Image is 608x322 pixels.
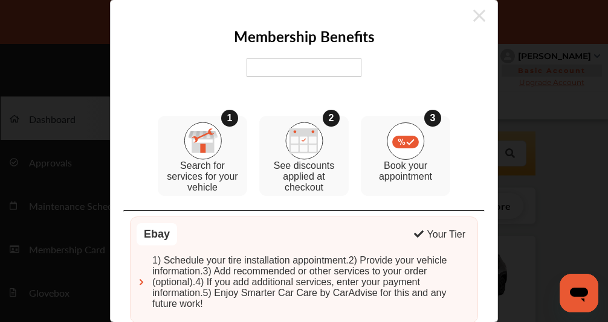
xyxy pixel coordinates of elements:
div: 3 [424,110,441,127]
div: 1 [221,110,238,127]
p: Search for services for your vehicle [164,160,241,193]
h2: Membership Benefits [234,26,375,46]
div: Your Tier [427,229,465,240]
img: ca-chevron-right.3d01df95.svg [137,277,146,287]
p: Book your appointment [367,160,444,182]
span: 1) Schedule your tire installation appointment.2) Provide your vehicle information.3) Add recomme... [152,255,471,309]
p: See discounts applied at checkout [265,160,343,193]
img: step_3.09f6a156.svg [387,122,425,160]
iframe: Button to launch messaging window [560,274,598,312]
div: Ebay [137,223,177,245]
img: step_2.918256d4.svg [285,122,323,160]
img: step_1.19e0b7d1.svg [184,122,222,160]
div: 2 [323,110,340,127]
